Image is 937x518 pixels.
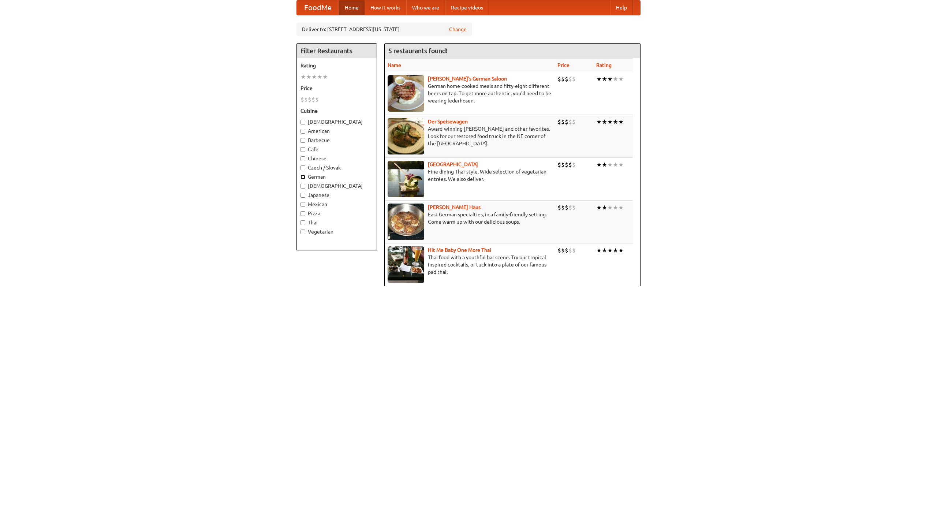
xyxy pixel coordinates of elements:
li: ★ [607,75,613,83]
a: Price [557,62,570,68]
h5: Rating [300,62,373,69]
li: ★ [300,73,306,81]
li: ★ [607,204,613,212]
li: ★ [602,246,607,254]
a: [GEOGRAPHIC_DATA] [428,161,478,167]
input: Chinese [300,156,305,161]
li: ★ [596,75,602,83]
input: Japanese [300,193,305,198]
li: ★ [602,75,607,83]
li: $ [572,118,576,126]
input: Vegetarian [300,230,305,234]
li: $ [561,246,565,254]
input: German [300,175,305,179]
li: ★ [618,204,624,212]
img: speisewagen.jpg [388,118,424,154]
label: Thai [300,219,373,226]
a: How it works [365,0,406,15]
li: ★ [596,118,602,126]
a: [PERSON_NAME]'s German Saloon [428,76,507,82]
a: Change [449,26,467,33]
label: Barbecue [300,137,373,144]
li: ★ [618,246,624,254]
li: $ [568,118,572,126]
input: Mexican [300,202,305,207]
a: Name [388,62,401,68]
li: $ [572,246,576,254]
li: ★ [602,204,607,212]
label: Chinese [300,155,373,162]
li: $ [561,118,565,126]
li: $ [304,96,308,104]
li: $ [308,96,311,104]
li: $ [568,204,572,212]
li: $ [565,75,568,83]
label: Vegetarian [300,228,373,235]
li: $ [557,246,561,254]
a: Rating [596,62,612,68]
img: esthers.jpg [388,75,424,112]
li: $ [557,204,561,212]
li: ★ [613,161,618,169]
label: Japanese [300,191,373,199]
label: German [300,173,373,180]
li: ★ [607,118,613,126]
li: $ [557,75,561,83]
li: $ [561,161,565,169]
ng-pluralize: 5 restaurants found! [388,47,448,54]
b: [PERSON_NAME] Haus [428,204,481,210]
input: [DEMOGRAPHIC_DATA] [300,184,305,189]
li: ★ [322,73,328,81]
li: $ [311,96,315,104]
label: [DEMOGRAPHIC_DATA] [300,182,373,190]
li: $ [300,96,304,104]
a: Home [339,0,365,15]
input: Pizza [300,211,305,216]
label: American [300,127,373,135]
label: Pizza [300,210,373,217]
label: Mexican [300,201,373,208]
img: satay.jpg [388,161,424,197]
a: Help [610,0,633,15]
input: Thai [300,220,305,225]
input: Cafe [300,147,305,152]
a: Who we are [406,0,445,15]
b: Der Speisewagen [428,119,468,124]
img: babythai.jpg [388,246,424,283]
h4: Filter Restaurants [297,44,377,58]
label: Cafe [300,146,373,153]
img: kohlhaus.jpg [388,204,424,240]
li: ★ [596,204,602,212]
p: Award-winning [PERSON_NAME] and other favorites. Look for our restored food truck in the NE corne... [388,125,552,147]
p: Thai food with a youthful bar scene. Try our tropical inspired cocktails, or tuck into a plate of... [388,254,552,276]
li: $ [565,246,568,254]
li: $ [568,75,572,83]
li: ★ [618,118,624,126]
li: $ [561,75,565,83]
a: Recipe videos [445,0,489,15]
li: ★ [317,73,322,81]
div: Deliver to: [STREET_ADDRESS][US_STATE] [296,23,472,36]
li: $ [572,204,576,212]
a: Hit Me Baby One More Thai [428,247,491,253]
li: ★ [618,75,624,83]
h5: Cuisine [300,107,373,115]
li: $ [565,204,568,212]
li: $ [565,161,568,169]
input: [DEMOGRAPHIC_DATA] [300,120,305,124]
label: [DEMOGRAPHIC_DATA] [300,118,373,126]
li: $ [572,75,576,83]
li: ★ [618,161,624,169]
h5: Price [300,85,373,92]
li: ★ [613,246,618,254]
li: ★ [596,161,602,169]
li: ★ [613,204,618,212]
li: ★ [613,118,618,126]
p: Fine dining Thai-style. Wide selection of vegetarian entrées. We also deliver. [388,168,552,183]
li: ★ [602,161,607,169]
input: Czech / Slovak [300,165,305,170]
li: ★ [596,246,602,254]
input: Barbecue [300,138,305,143]
p: East German specialties, in a family-friendly setting. Come warm up with our delicious soups. [388,211,552,226]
